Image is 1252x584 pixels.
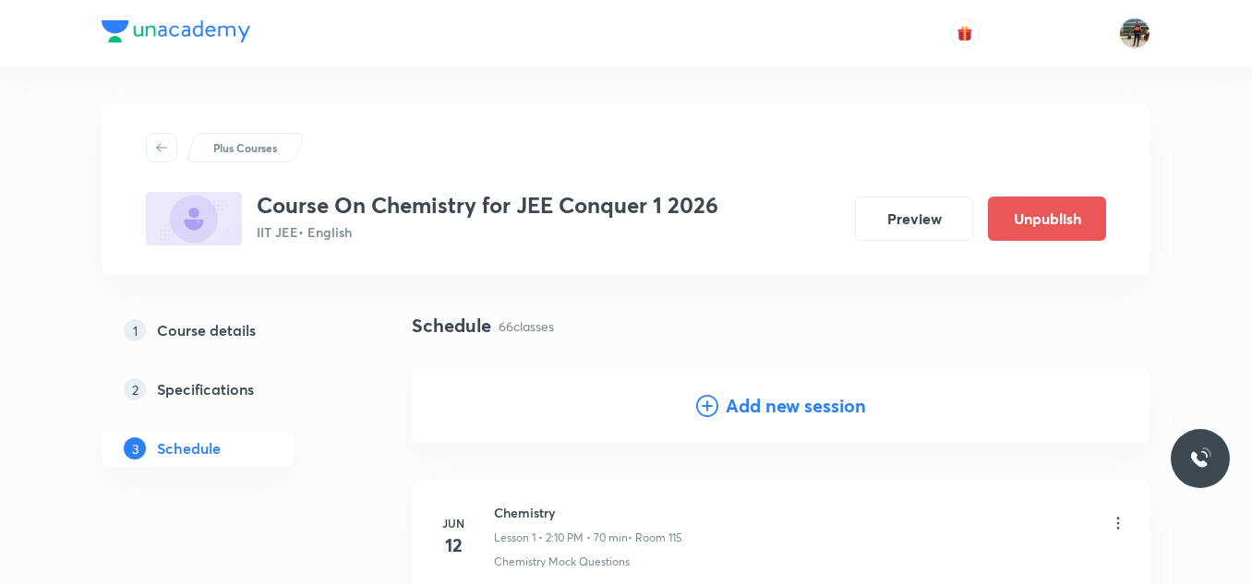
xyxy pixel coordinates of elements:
button: avatar [950,18,980,48]
img: avatar [957,25,973,42]
img: ttu [1189,447,1211,470]
img: Shrikanth Reddy [1119,18,1150,49]
p: Plus Courses [213,139,277,156]
h6: Chemistry [494,503,682,522]
h5: Course details [157,319,256,341]
p: Lesson 1 • 2:10 PM • 70 min [494,530,628,546]
button: Preview [855,197,973,241]
img: A8735F23-03C3-4D37-94D0-C87FFEFB7EA1_plus.png [146,192,242,245]
a: Company Logo [102,20,250,47]
h5: Schedule [157,437,221,459]
p: 2 [124,378,146,400]
p: • Room 115 [628,530,682,546]
img: Company Logo [102,20,250,42]
h3: Course On Chemistry for JEE Conquer 1 2026 [257,192,718,219]
a: 2Specifications [102,371,353,408]
img: Add [1077,369,1150,443]
h4: 12 [435,531,472,559]
p: 1 [124,319,146,341]
h6: Jun [435,515,472,531]
a: 1Course details [102,312,353,349]
h4: Add new session [726,392,866,420]
h5: Specifications [157,378,254,400]
p: Chemistry Mock Questions [494,554,630,570]
p: 66 classes [499,316,554,336]
p: 3 [124,437,146,459]
h4: Schedule [412,312,491,340]
button: Unpublish [988,197,1106,241]
p: IIT JEE • English [257,222,718,242]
